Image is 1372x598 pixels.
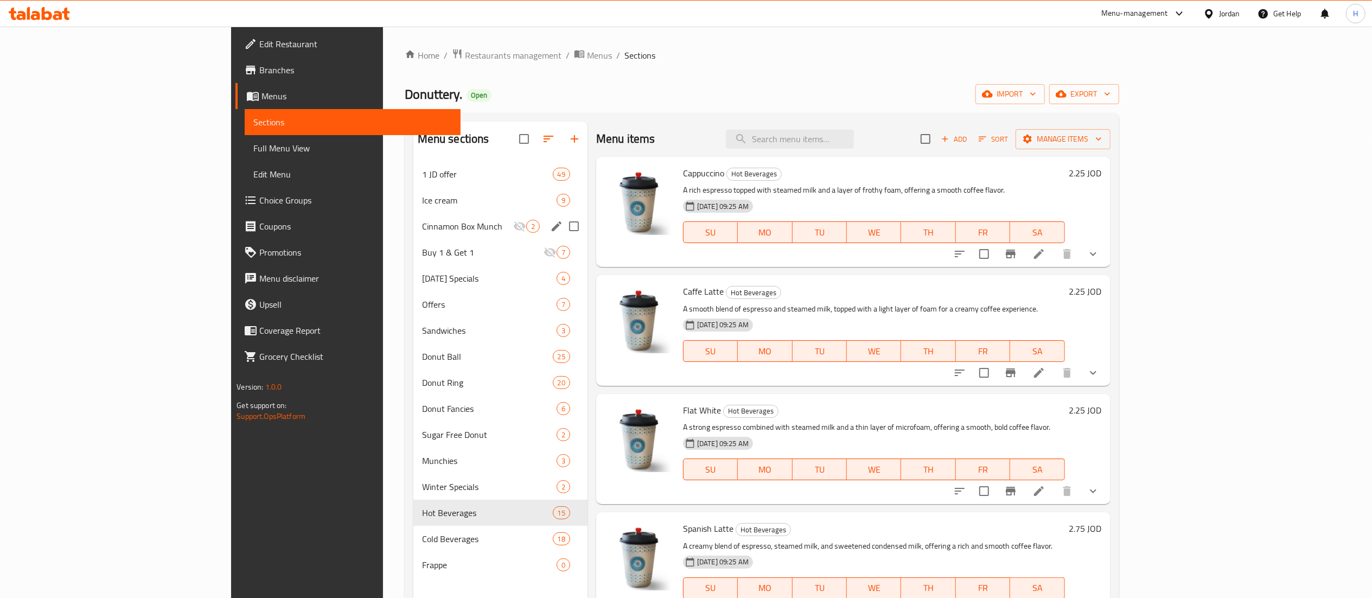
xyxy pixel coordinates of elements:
[422,246,544,259] span: Buy 1 & Get 1
[235,317,460,343] a: Coverage Report
[693,438,753,449] span: [DATE] 09:25 AM
[422,324,557,337] span: Sandwiches
[553,352,570,362] span: 25
[998,478,1024,504] button: Branch-specific-item
[905,462,951,478] span: TH
[535,126,561,152] span: Sort sections
[557,558,570,571] div: items
[422,272,557,285] div: Ramadan Specials
[259,246,451,259] span: Promotions
[723,405,778,418] div: Hot Beverages
[998,360,1024,386] button: Branch-specific-item
[245,109,460,135] a: Sections
[422,272,557,285] span: [DATE] Specials
[422,428,557,441] span: Sugar Free Donut
[422,454,557,467] div: Munchies
[960,462,1006,478] span: FR
[235,239,460,265] a: Promotions
[1014,462,1060,478] span: SA
[1087,247,1100,260] svg: Show Choices
[1032,247,1045,260] a: Edit menu item
[557,324,570,337] div: items
[422,402,557,415] div: Donut Fancies
[683,402,721,418] span: Flat White
[452,48,561,62] a: Restaurants management
[683,283,724,300] span: Caffe Latte
[422,506,553,519] span: Hot Beverages
[235,57,460,83] a: Branches
[413,213,588,239] div: Cinnamon Box Munch2edit
[975,84,1045,104] button: import
[1058,87,1111,101] span: export
[742,225,788,240] span: MO
[851,343,897,359] span: WE
[960,225,1006,240] span: FR
[413,161,588,187] div: 1 JD offer49
[557,195,570,206] span: 9
[683,520,733,537] span: Spanish Latte
[467,89,492,102] div: Open
[557,273,570,284] span: 4
[245,161,460,187] a: Edit Menu
[683,421,1065,434] p: A strong espresso combined with steamed milk and a thin layer of microfoam, offering a smooth, bo...
[605,166,674,235] img: Cappuccino
[956,459,1010,480] button: FR
[624,49,655,62] span: Sections
[947,241,973,267] button: sort-choices
[973,480,996,502] span: Select to update
[683,340,738,362] button: SU
[235,83,460,109] a: Menus
[1010,459,1064,480] button: SA
[422,532,553,545] span: Cold Beverages
[956,221,1010,243] button: FR
[688,462,733,478] span: SU
[405,48,1119,62] nav: breadcrumb
[259,63,451,77] span: Branches
[616,49,620,62] li: /
[979,133,1009,145] span: Sort
[1014,343,1060,359] span: SA
[422,298,557,311] div: Offers
[605,403,674,472] img: Flat White
[245,135,460,161] a: Full Menu View
[726,130,854,149] input: search
[413,317,588,343] div: Sandwiches3
[422,480,557,493] span: Winter Specials
[683,539,1065,553] p: A creamy blend of espresso, steamed milk, and sweetened condensed milk, offering a rich and smoot...
[1010,221,1064,243] button: SA
[557,480,570,493] div: items
[557,247,570,258] span: 7
[793,340,847,362] button: TU
[259,350,451,363] span: Grocery Checklist
[557,428,570,441] div: items
[956,340,1010,362] button: FR
[1069,403,1102,418] h6: 2.25 JOD
[596,131,655,147] h2: Menu items
[851,462,897,478] span: WE
[422,350,553,363] span: Donut Ball
[237,380,263,394] span: Version:
[253,116,451,129] span: Sections
[1016,129,1111,149] button: Manage items
[557,298,570,311] div: items
[422,168,553,181] span: 1 JD offer
[1014,580,1060,596] span: SA
[1080,478,1106,504] button: show more
[1014,225,1060,240] span: SA
[851,225,897,240] span: WE
[973,243,996,265] span: Select to update
[527,221,539,232] span: 2
[683,183,1065,197] p: A rich espresso topped with steamed milk and a layer of frothy foam, offering a smooth coffee fla...
[574,48,612,62] a: Menus
[847,340,901,362] button: WE
[901,340,955,362] button: TH
[413,500,588,526] div: Hot Beverages15
[413,396,588,422] div: Donut Fancies6
[901,221,955,243] button: TH
[553,376,570,389] div: items
[261,90,451,103] span: Menus
[253,142,451,155] span: Full Menu View
[693,201,753,212] span: [DATE] 09:25 AM
[683,221,738,243] button: SU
